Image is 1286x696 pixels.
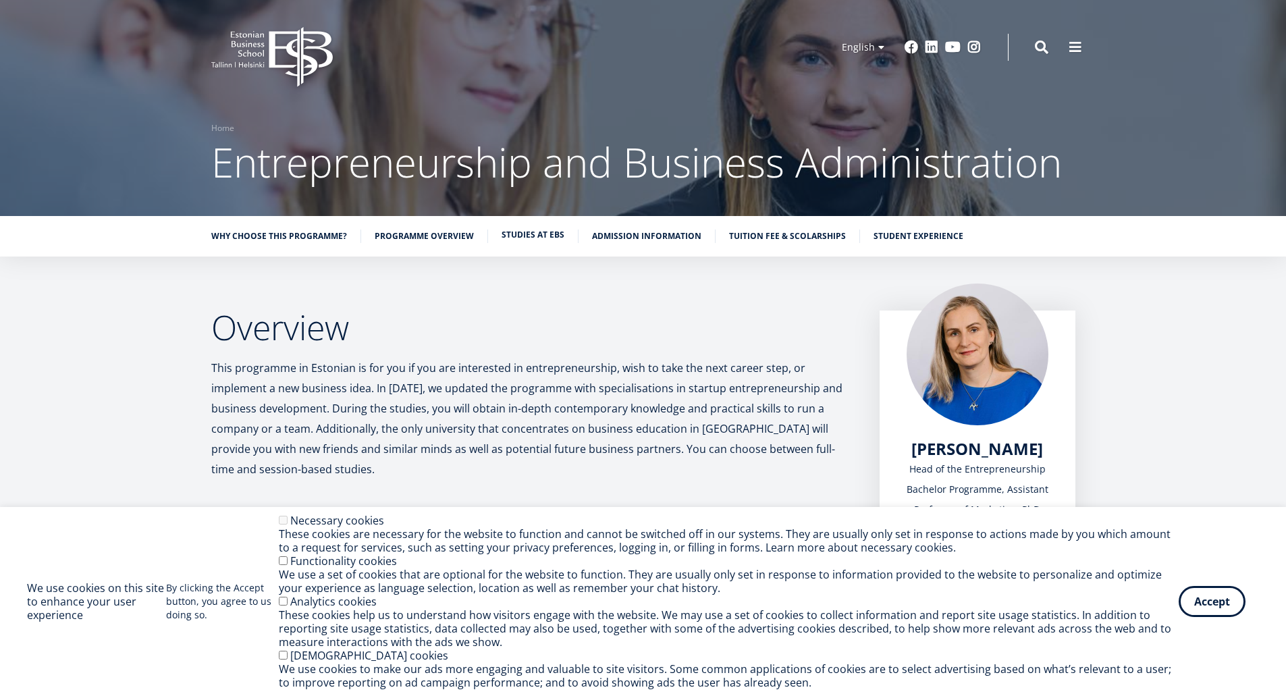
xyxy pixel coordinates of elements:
div: Head of the Entrepreneurship Bachelor Programme, Assistant Professor of Marketing, PhD [907,459,1048,520]
label: Necessary cookies [290,513,384,528]
a: Tuition fee & scolarships [729,230,846,243]
div: We use a set of cookies that are optional for the website to function. They are usually only set ... [279,568,1179,595]
input: Entrepreneurship and Business Administration (daytime studies in [GEOGRAPHIC_DATA]) [3,223,12,232]
div: We use cookies to make our ads more engaging and valuable to site visitors. Some common applicati... [279,662,1179,689]
span: Impactful Entrepreneurship [16,188,127,200]
div: These cookies help us to understand how visitors engage with the website. We may use a set of coo... [279,608,1179,649]
input: Impactful Entrepreneurship [3,188,12,197]
a: Admission information [592,230,701,243]
input: Entrepreneurship and Business Administration (session-based studies in [GEOGRAPHIC_DATA]) [3,241,12,250]
h2: Profile of the graduate [211,506,853,540]
label: [DEMOGRAPHIC_DATA] cookies [290,648,448,663]
span: Entrepreneurship and Business Administration [211,134,1062,190]
a: Home [211,122,234,135]
a: Facebook [905,41,918,54]
a: Programme overview [375,230,474,243]
a: Why choose this programme? [211,230,347,243]
a: Youtube [945,41,961,54]
p: This programme in Estonian is for you if you are interested in entrepreneurship, wish to take the... [211,358,853,479]
span: Last name [321,1,363,13]
div: These cookies are necessary for the website to function and cannot be switched off in our systems... [279,527,1179,554]
h2: Overview [211,311,853,344]
span: Entrepreneurship and Business Administration (daytime studies in [GEOGRAPHIC_DATA]) [16,223,372,235]
label: Functionality cookies [290,554,397,568]
span: [PERSON_NAME] [911,437,1043,460]
a: Linkedin [925,41,938,54]
span: Entrepreneurship and Business Administration (session-based studies in [GEOGRAPHIC_DATA]) [16,240,396,252]
button: Accept [1179,586,1245,617]
h2: We use cookies on this site to enhance your user experience [27,581,166,622]
a: [PERSON_NAME] [911,439,1043,459]
a: Studies at EBS [502,228,564,242]
input: International Business Administration [3,206,12,215]
p: By clicking the Accept button, you agree to us doing so. [166,581,279,622]
span: International Business Administration [16,205,167,217]
label: Analytics cookies [290,594,377,609]
a: Instagram [967,41,981,54]
img: a [907,284,1048,425]
a: Student experience [874,230,963,243]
